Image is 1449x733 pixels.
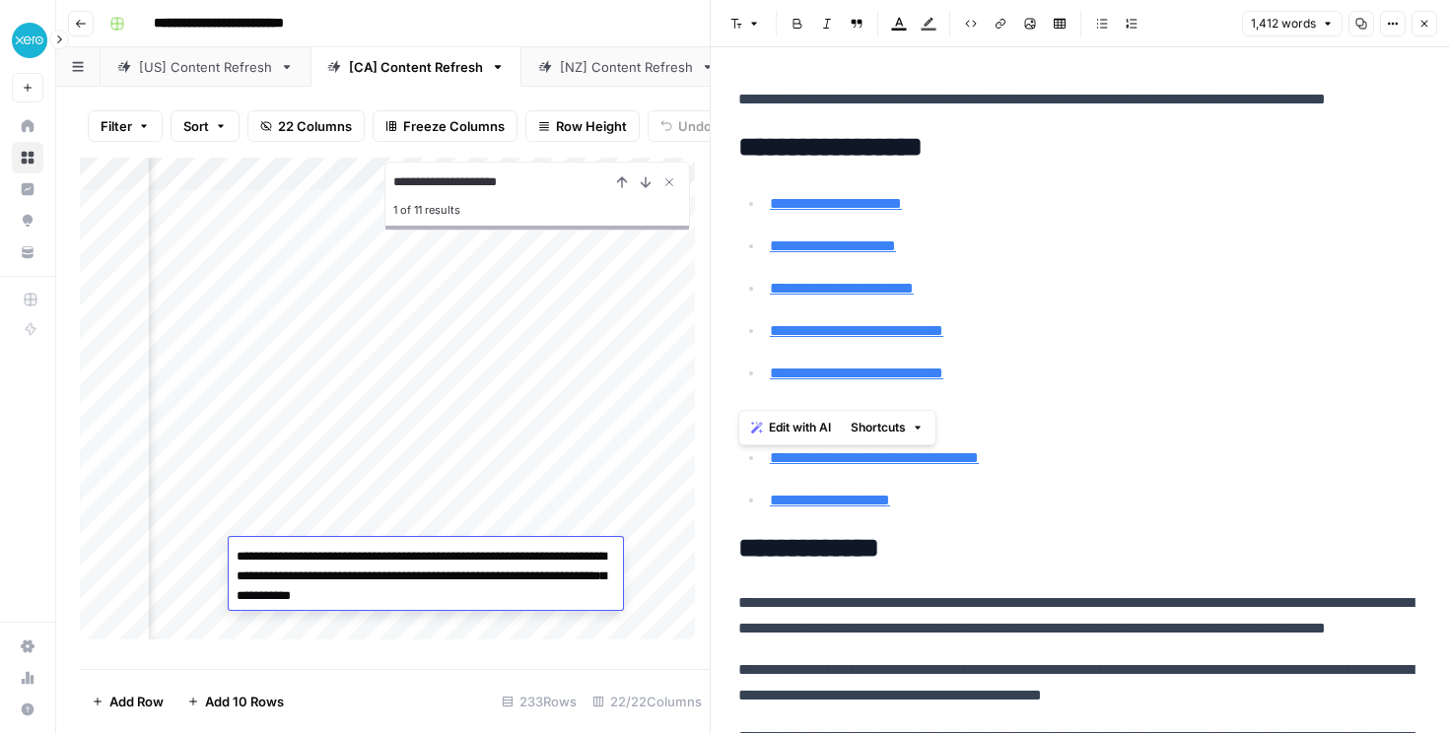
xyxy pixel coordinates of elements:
div: [US] Content Refresh [139,57,272,77]
div: 233 Rows [494,686,585,717]
div: [CA] Content Refresh [349,57,483,77]
div: [NZ] Content Refresh [560,57,693,77]
span: Add Row [109,692,164,711]
button: Row Height [525,110,640,142]
button: 22 Columns [247,110,365,142]
a: Insights [12,173,43,205]
a: Opportunities [12,205,43,236]
img: XeroOps Logo [12,23,47,58]
button: Filter [88,110,163,142]
a: [NZ] Content Refresh [521,47,731,87]
a: [US] Content Refresh [101,47,310,87]
button: Edit with AI [743,415,839,440]
button: Add Row [80,686,175,717]
a: Usage [12,662,43,694]
button: Help + Support [12,694,43,725]
div: 1 of 11 results [393,198,681,222]
button: Add 10 Rows [175,686,296,717]
span: Freeze Columns [403,116,505,136]
button: Next Result [634,170,657,194]
button: Close Search [657,170,681,194]
a: Browse [12,142,43,173]
span: Edit with AI [769,419,831,436]
span: Row Height [556,116,627,136]
a: [CA] Content Refresh [310,47,521,87]
button: 1,412 words [1242,11,1343,36]
button: Undo [648,110,724,142]
span: 1,412 words [1251,15,1316,33]
span: 22 Columns [278,116,352,136]
button: Workspace: XeroOps [12,16,43,65]
a: Your Data [12,236,43,268]
a: Settings [12,631,43,662]
span: Filter [101,116,132,136]
button: Shortcuts [843,415,931,440]
button: Previous Result [610,170,634,194]
button: Freeze Columns [373,110,517,142]
span: Sort [183,116,209,136]
span: Shortcuts [851,419,906,436]
button: Sort [171,110,240,142]
span: Add 10 Rows [205,692,284,711]
a: Home [12,110,43,142]
span: Undo [678,116,712,136]
div: 22/22 Columns [585,686,710,717]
